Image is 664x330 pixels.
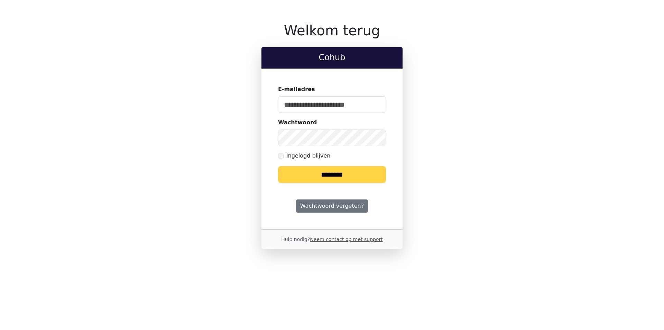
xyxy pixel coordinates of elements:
[296,199,368,213] a: Wachtwoord vergeten?
[281,237,383,242] small: Hulp nodig?
[278,118,317,127] label: Wachtwoord
[261,22,403,39] h1: Welkom terug
[310,237,382,242] a: Neem contact op met support
[278,85,315,93] label: E-mailadres
[286,152,330,160] label: Ingelogd blijven
[267,53,397,63] h2: Cohub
